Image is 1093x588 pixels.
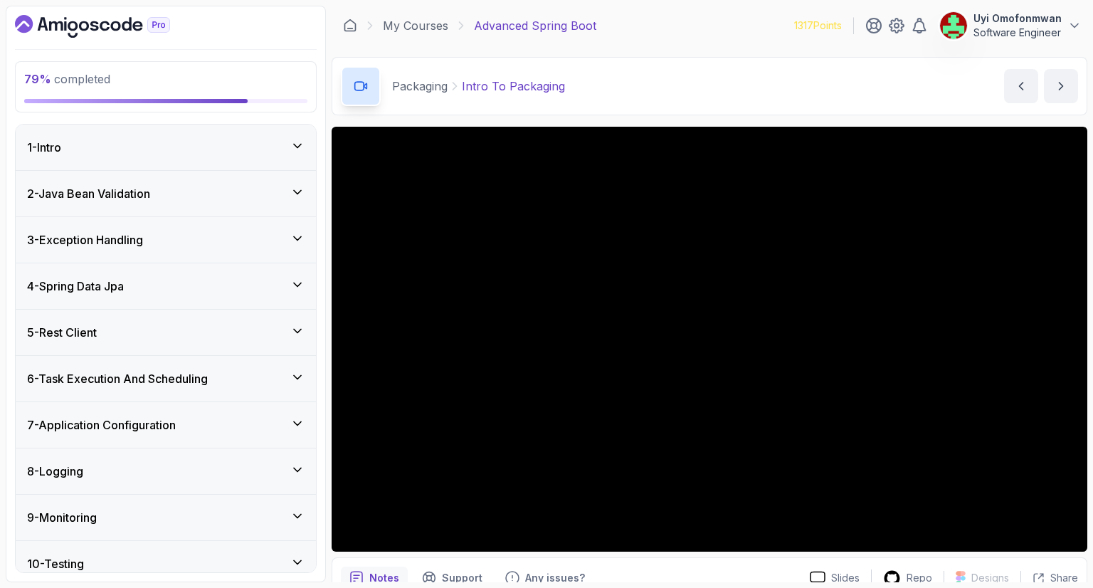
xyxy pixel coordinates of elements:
h3: 4 - Spring Data Jpa [27,278,124,295]
p: Support [442,571,482,585]
span: completed [24,72,110,86]
h3: 8 - Logging [27,463,83,480]
button: 8-Logging [16,448,316,494]
h3: 5 - Rest Client [27,324,97,341]
p: Designs [971,571,1009,585]
p: Advanced Spring Boot [474,17,596,34]
h3: 2 - Java Bean Validation [27,185,150,202]
h3: 10 - Testing [27,555,84,572]
button: 9-Monitoring [16,495,316,540]
a: Slides [798,571,871,586]
button: Share [1020,571,1078,585]
button: 6-Task Execution And Scheduling [16,356,316,401]
p: Any issues? [525,571,585,585]
img: user profile image [940,12,967,39]
p: Software Engineer [973,26,1062,40]
a: My Courses [383,17,448,34]
h3: 6 - Task Execution And Scheduling [27,370,208,387]
p: Packaging [392,78,448,95]
a: Repo [872,569,944,587]
p: 1317 Points [794,19,842,33]
button: 3-Exception Handling [16,217,316,263]
span: 79 % [24,72,51,86]
p: Intro To Packaging [462,78,565,95]
iframe: 1 - Intro to Packaging [332,127,1087,552]
h3: 9 - Monitoring [27,509,97,526]
p: Uyi Omofonmwan [973,11,1062,26]
p: Notes [369,571,399,585]
p: Slides [831,571,860,585]
h3: 3 - Exception Handling [27,231,143,248]
p: Share [1050,571,1078,585]
a: Dashboard [343,19,357,33]
button: 7-Application Configuration [16,402,316,448]
button: 5-Rest Client [16,310,316,355]
p: Repo [907,571,932,585]
button: 1-Intro [16,125,316,170]
button: 2-Java Bean Validation [16,171,316,216]
h3: 7 - Application Configuration [27,416,176,434]
a: Dashboard [15,15,203,38]
button: next content [1044,69,1078,103]
button: user profile imageUyi OmofonmwanSoftware Engineer [939,11,1082,40]
button: previous content [1004,69,1038,103]
h3: 1 - Intro [27,139,61,156]
button: 10-Testing [16,541,316,587]
button: 4-Spring Data Jpa [16,263,316,309]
